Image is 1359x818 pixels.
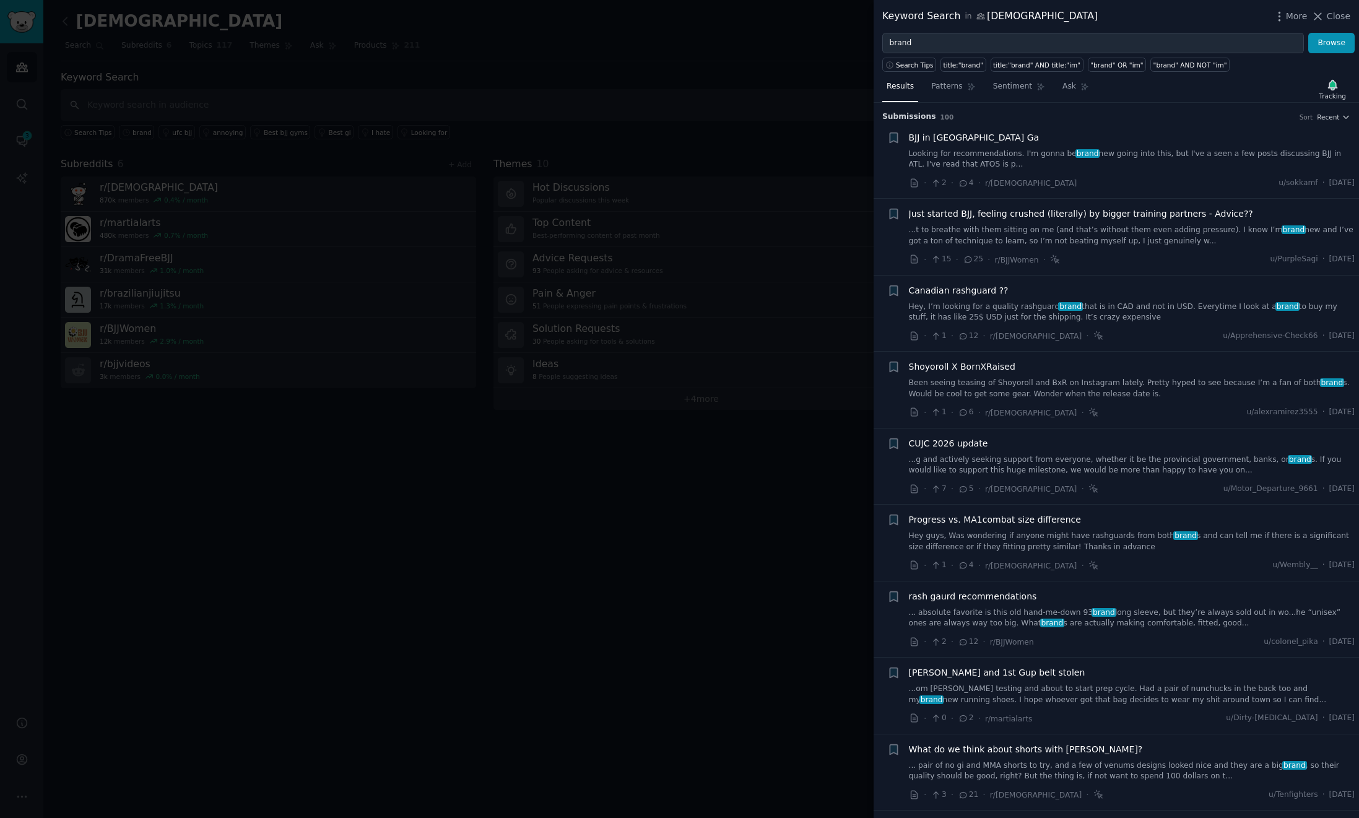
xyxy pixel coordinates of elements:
a: Progress vs. MA1combat size difference [909,513,1081,526]
span: brand [1173,531,1197,540]
span: · [1081,482,1083,495]
span: 4 [958,178,973,189]
a: Hey, I’m looking for a quality rashguardbrandthat is in CAD and not in USD. Everytime I look at a... [909,302,1355,323]
span: Patterns [931,81,962,92]
span: · [983,329,985,342]
span: · [924,788,926,801]
span: · [924,406,926,419]
span: brand [1040,619,1064,627]
a: "brand" AND NOT "im" [1150,58,1230,72]
span: Ask [1062,81,1076,92]
a: Sentiment [989,77,1049,102]
a: BJJ in [GEOGRAPHIC_DATA] Ga [909,131,1040,144]
span: brand [919,695,944,704]
span: u/Motor_Departure_9661 [1223,484,1318,495]
span: [DATE] [1329,637,1355,648]
span: r/[DEMOGRAPHIC_DATA] [985,179,1077,188]
span: · [924,559,926,572]
span: u/Apprehensive-Check66 [1223,331,1318,342]
span: 3 [931,790,946,801]
span: [DATE] [1329,560,1355,571]
span: · [1322,790,1325,801]
span: brand [1288,455,1312,464]
div: Sort [1300,113,1313,121]
a: rash gaurd recommendations [909,590,1037,603]
a: Looking for recommendations. I'm gonna bebrandnew going into this, but I've a seen a few posts di... [909,149,1355,170]
span: · [1086,788,1088,801]
span: 25 [963,254,983,265]
span: u/sokkamf [1279,178,1318,189]
span: 2 [931,178,946,189]
span: r/[DEMOGRAPHIC_DATA] [985,485,1077,494]
span: · [951,329,953,342]
button: More [1273,10,1308,23]
span: 5 [958,484,973,495]
span: u/Wembly__ [1272,560,1318,571]
span: [DATE] [1329,407,1355,418]
span: [DATE] [1329,713,1355,724]
span: Sentiment [993,81,1032,92]
a: ... pair of no gi and MMA shorts to try, and a few of venums designs looked nice and they are a b... [909,760,1355,782]
span: · [1322,560,1325,571]
span: · [1322,407,1325,418]
span: CUJC 2026 update [909,437,988,450]
a: What do we think about shorts with [PERSON_NAME]? [909,743,1143,756]
a: ... absolute favorite is this old hand-me-down 93brandlong sleeve, but they’re always sold out in... [909,607,1355,629]
span: · [924,482,926,495]
span: · [924,712,926,725]
span: u/colonel_pika [1264,637,1318,648]
span: · [1043,253,1045,266]
span: · [1081,406,1083,419]
span: · [1322,637,1325,648]
div: Keyword Search [DEMOGRAPHIC_DATA] [882,9,1098,24]
span: u/Tenfighters [1269,790,1318,801]
span: · [978,406,981,419]
span: 12 [958,331,978,342]
div: title:"brand" [944,61,983,69]
div: "brand" OR "im" [1090,61,1143,69]
span: Close [1327,10,1350,23]
span: u/alexramirez3555 [1246,407,1318,418]
span: brand [1058,302,1082,311]
span: · [951,635,953,648]
span: brand [1275,302,1300,311]
span: brand [1320,378,1344,387]
span: · [924,635,926,648]
span: Results [887,81,914,92]
a: [PERSON_NAME] and 1st Gup belt stolen [909,666,1085,679]
span: 100 [940,113,954,121]
a: Ask [1058,77,1093,102]
span: 15 [931,254,951,265]
a: Patterns [927,77,979,102]
span: 0 [931,713,946,724]
span: · [978,712,981,725]
span: 1 [931,407,946,418]
span: · [978,482,981,495]
span: brand [1282,225,1306,234]
span: r/BJJWomen [995,256,1039,264]
span: Canadian rashguard ?? [909,284,1009,297]
span: r/BJJWomen [990,638,1034,646]
span: 2 [958,713,973,724]
span: · [924,253,926,266]
span: 2 [931,637,946,648]
span: · [1081,559,1083,572]
span: · [983,635,985,648]
span: · [951,482,953,495]
span: Recent [1317,113,1339,121]
span: 7 [931,484,946,495]
a: "brand" OR "im" [1088,58,1146,72]
span: u/Dirty-[MEDICAL_DATA] [1226,713,1318,724]
span: r/[DEMOGRAPHIC_DATA] [990,791,1082,799]
span: Just started BJJ, feeling crushed (literally) by bigger training partners - Advice?? [909,207,1253,220]
span: More [1286,10,1308,23]
a: title:"brand" AND title:"im" [991,58,1083,72]
button: Search Tips [882,58,936,72]
span: · [951,176,953,189]
a: Been seeing teasing of Shoyoroll and BxR on Instagram lately. Pretty hyped to see because I’m a f... [909,378,1355,399]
